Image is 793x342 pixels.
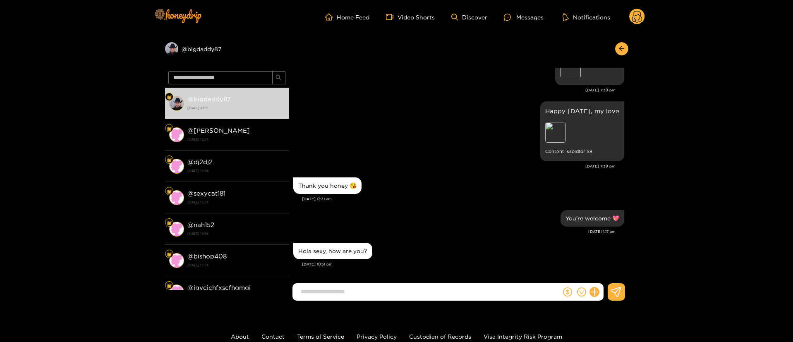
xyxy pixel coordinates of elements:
a: Video Shorts [386,13,435,21]
img: conversation [169,285,184,299]
div: @bigdaddy87 [165,42,289,55]
strong: [DATE] 15:54 [187,261,285,269]
a: Discover [451,14,487,21]
div: Sep. 19, 10:51 pm [293,243,372,259]
p: Happy [DATE], my love [545,106,619,116]
img: conversation [169,222,184,237]
strong: [DATE] 15:54 [187,167,285,175]
button: dollar [561,286,574,298]
img: Fan Level [167,283,172,288]
img: Fan Level [167,95,172,100]
div: [DATE] 7:38 pm [293,87,616,93]
span: smile [577,287,586,297]
div: [DATE] 10:51 pm [302,261,624,267]
strong: [DATE] 15:54 [187,136,285,143]
div: [DATE] 12:31 am [302,196,624,202]
a: About [231,333,249,340]
a: Privacy Policy [357,333,397,340]
div: Thank you honey 😘 [298,182,357,189]
strong: @ bigdaddy87 [187,96,231,103]
img: Fan Level [167,189,172,194]
strong: [DATE] 22:51 [187,104,285,112]
small: Content is sold for $ 8 [545,147,619,156]
div: Hola sexy, how are you? [298,248,367,254]
span: dollar [563,287,572,297]
strong: @ jgvcjchfxscfhgmgj [187,284,251,291]
strong: @ nah152 [187,221,214,228]
img: Fan Level [167,252,172,257]
strong: @ [PERSON_NAME] [187,127,250,134]
img: conversation [169,253,184,268]
button: Notifications [560,13,613,21]
div: [DATE] 1:17 am [293,229,616,234]
img: Fan Level [167,158,172,163]
a: Visa Integrity Risk Program [484,333,562,340]
strong: @ dj2dj2 [187,158,213,165]
span: arrow-left [618,45,625,53]
span: video-camera [386,13,398,21]
div: Sep. 17, 12:31 am [293,177,362,194]
span: home [325,13,337,21]
div: You're welcome 💖 [565,215,619,222]
div: Messages [504,12,544,22]
span: search [276,74,282,81]
a: Contact [261,333,285,340]
img: Fan Level [167,220,172,225]
div: Sep. 17, 1:17 am [561,210,624,227]
button: search [272,71,285,84]
strong: [DATE] 15:54 [187,230,285,237]
a: Terms of Service [297,333,344,340]
strong: [DATE] 15:54 [187,199,285,206]
button: arrow-left [615,42,628,55]
img: conversation [169,127,184,142]
img: conversation [169,159,184,174]
img: conversation [169,190,184,205]
img: conversation [169,96,184,111]
a: Custodian of Records [409,333,471,340]
div: [DATE] 7:39 pm [293,163,616,169]
strong: @ bishop408 [187,253,227,260]
img: Fan Level [167,126,172,131]
div: Sep. 16, 7:39 pm [540,101,624,161]
a: Home Feed [325,13,369,21]
strong: @ sexycat181 [187,190,225,197]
